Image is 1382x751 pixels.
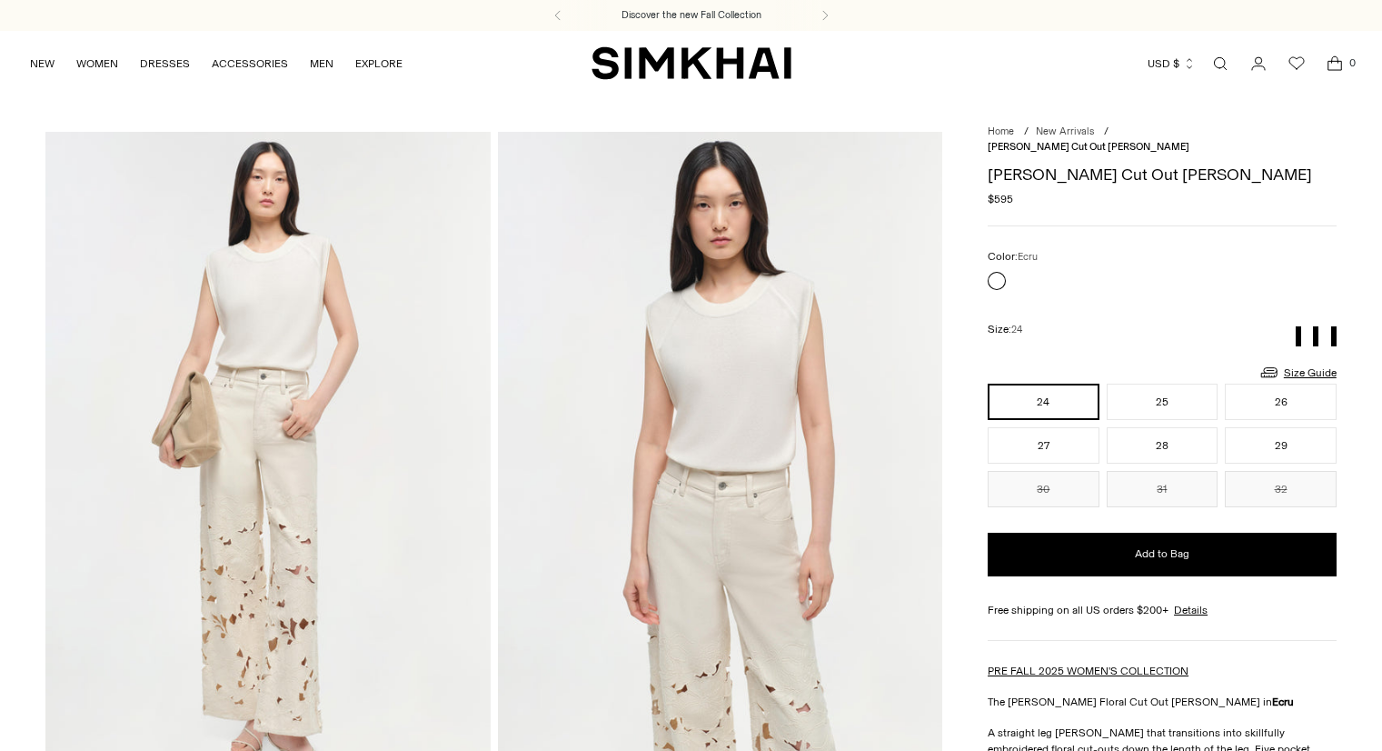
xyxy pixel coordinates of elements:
h1: [PERSON_NAME] Cut Out [PERSON_NAME] [988,166,1337,183]
span: Add to Bag [1135,546,1189,562]
span: $595 [988,191,1013,207]
a: EXPLORE [355,44,403,84]
span: 24 [1011,324,1022,335]
a: Go to the account page [1240,45,1277,82]
a: ACCESSORIES [212,44,288,84]
a: MEN [310,44,333,84]
button: 32 [1225,471,1337,507]
button: 29 [1225,427,1337,464]
a: WOMEN [76,44,118,84]
strong: Ecru [1272,696,1294,708]
button: 30 [988,471,1099,507]
button: 27 [988,427,1099,464]
label: Color: [988,248,1038,265]
a: PRE FALL 2025 WOMEN'S COLLECTION [988,665,1188,677]
button: Add to Bag [988,533,1337,576]
button: 25 [1107,384,1218,420]
p: The [PERSON_NAME] Floral Cut Out [PERSON_NAME] in [988,694,1337,710]
a: Discover the new Fall Collection [621,8,761,23]
div: / [1024,125,1029,140]
button: 26 [1225,384,1337,420]
a: Size Guide [1258,361,1337,384]
a: New Arrivals [1036,125,1094,137]
a: Open search modal [1202,45,1238,82]
nav: breadcrumbs [988,125,1337,155]
button: 28 [1107,427,1218,464]
button: USD $ [1148,44,1196,84]
div: Free shipping on all US orders $200+ [988,602,1337,618]
span: 0 [1344,55,1360,71]
button: 24 [988,384,1099,420]
span: [PERSON_NAME] Cut Out [PERSON_NAME] [988,141,1189,153]
a: Home [988,125,1014,137]
a: NEW [30,44,55,84]
button: 31 [1107,471,1218,507]
a: Open cart modal [1317,45,1353,82]
a: Wishlist [1278,45,1315,82]
div: / [1104,125,1109,140]
span: Ecru [1018,251,1038,263]
a: Details [1174,602,1208,618]
label: Size: [988,321,1022,338]
a: DRESSES [140,44,190,84]
a: SIMKHAI [592,45,791,81]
